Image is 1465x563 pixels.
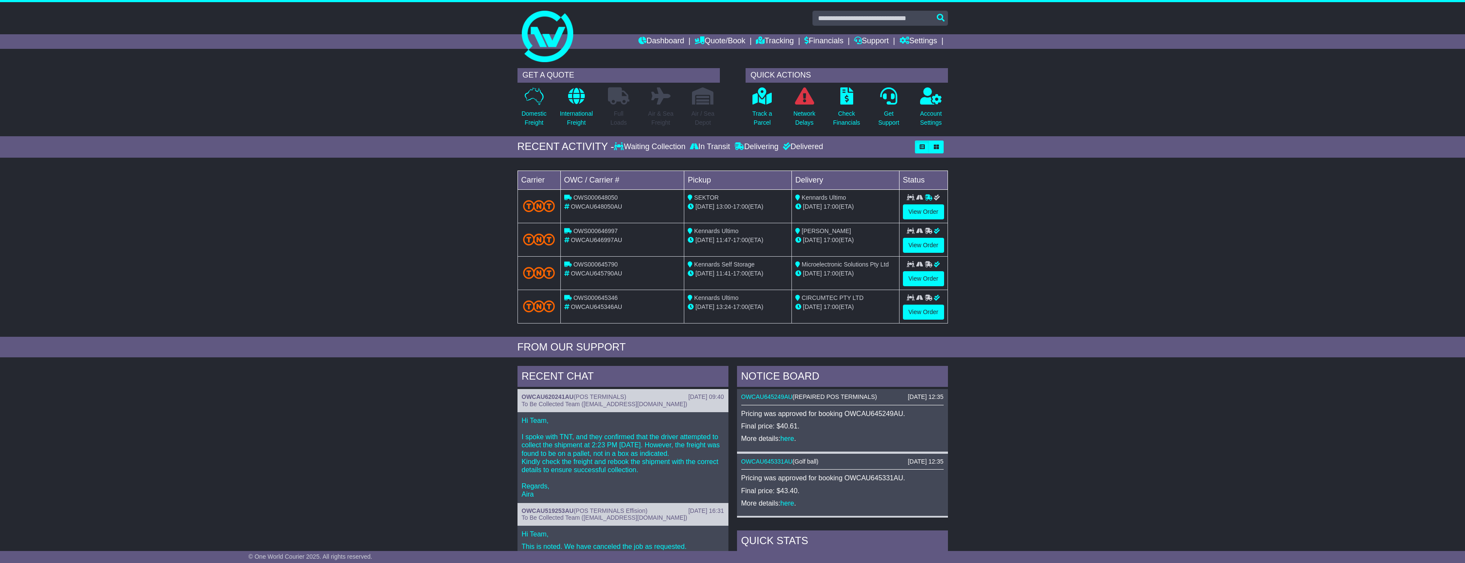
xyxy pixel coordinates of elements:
[517,68,720,83] div: GET A QUOTE
[571,203,622,210] span: OWCAU648050AU
[795,202,896,211] div: (ETA)
[803,270,822,277] span: [DATE]
[833,87,860,132] a: CheckFinancials
[741,393,793,400] a: OWCAU645249AU
[523,267,555,279] img: TNT_Domestic.png
[824,237,839,243] span: 17:00
[733,237,748,243] span: 17:00
[249,553,373,560] span: © One World Courier 2025. All rights reserved.
[794,393,875,400] span: REPAIRED POS TERMINALS
[688,507,724,515] div: [DATE] 16:31
[695,34,745,49] a: Quote/Book
[741,393,944,401] div: ( )
[908,458,943,465] div: [DATE] 12:35
[688,142,732,152] div: In Transit
[793,109,815,127] p: Network Delays
[695,203,714,210] span: [DATE]
[522,542,724,551] p: This is noted. We have canceled the job as requested.
[804,34,843,49] a: Financials
[741,458,944,465] div: ( )
[573,261,618,268] span: OWS000645790
[571,270,622,277] span: OWCAU645790AU
[695,237,714,243] span: [DATE]
[614,142,687,152] div: Waiting Collection
[908,393,943,401] div: [DATE] 12:35
[746,68,948,83] div: QUICK ACTIONS
[517,141,614,153] div: RECENT ACTIVITY -
[903,271,944,286] a: View Order
[695,303,714,310] span: [DATE]
[695,270,714,277] span: [DATE]
[733,203,748,210] span: 17:00
[522,393,724,401] div: ( )
[688,393,724,401] div: [DATE] 09:40
[522,393,574,400] a: OWCAU620241AU
[522,507,724,515] div: ( )
[716,270,731,277] span: 11:41
[523,200,555,212] img: TNT_Domestic.png
[733,303,748,310] span: 17:00
[522,416,724,499] p: Hi Team, I spoke with TNT, and they confirmed that the driver attempted to collect the shipment a...
[833,109,860,127] p: Check Financials
[522,401,687,407] span: To Be Collected Team ([EMAIL_ADDRESS][DOMAIN_NAME])
[741,410,944,418] p: Pricing was approved for booking OWCAU645249AU.
[517,171,560,189] td: Carrier
[733,270,748,277] span: 17:00
[684,171,792,189] td: Pickup
[522,507,574,514] a: OWCAU519253AU
[716,303,731,310] span: 13:24
[560,87,593,132] a: InternationalFreight
[793,87,815,132] a: NetworkDelays
[571,303,622,310] span: OWCAU645346AU
[741,487,944,495] p: Final price: $43.40.
[903,238,944,253] a: View Order
[741,474,944,482] p: Pricing was approved for booking OWCAU645331AU.
[688,302,788,311] div: - (ETA)
[573,228,618,234] span: OWS000646997
[571,237,622,243] span: OWCAU646997AU
[692,109,715,127] p: Air / Sea Depot
[780,500,794,507] a: here
[920,109,942,127] p: Account Settings
[903,305,944,320] a: View Order
[824,303,839,310] span: 17:00
[638,34,684,49] a: Dashboard
[824,270,839,277] span: 17:00
[522,514,687,521] span: To Be Collected Team ([EMAIL_ADDRESS][DOMAIN_NAME])
[756,34,794,49] a: Tracking
[795,302,896,311] div: (ETA)
[688,269,788,278] div: - (ETA)
[752,87,773,132] a: Track aParcel
[694,194,719,201] span: SEKTOR
[878,87,899,132] a: GetSupport
[781,142,823,152] div: Delivered
[608,109,629,127] p: Full Loads
[737,366,948,389] div: NOTICE BOARD
[878,109,899,127] p: Get Support
[802,194,846,201] span: Kennards Ultimo
[741,434,944,443] p: More details: .
[752,109,772,127] p: Track a Parcel
[694,261,755,268] span: Kennards Self Storage
[741,499,944,507] p: More details: .
[899,171,948,189] td: Status
[694,294,739,301] span: Kennards Ultimo
[688,236,788,245] div: - (ETA)
[523,234,555,245] img: TNT_Domestic.png
[802,228,851,234] span: [PERSON_NAME]
[573,194,618,201] span: OWS000648050
[802,261,889,268] span: Microelectronic Solutions Pty Ltd
[780,435,794,442] a: here
[795,236,896,245] div: (ETA)
[521,109,546,127] p: Domestic Freight
[803,303,822,310] span: [DATE]
[716,237,731,243] span: 11:47
[576,393,624,400] span: POS TERMINALS
[517,341,948,353] div: FROM OUR SUPPORT
[576,507,646,514] span: POS TERMINALS Effision
[522,530,724,538] p: Hi Team,
[694,228,739,234] span: Kennards Ultimo
[741,422,944,430] p: Final price: $40.61.
[854,34,889,49] a: Support
[803,237,822,243] span: [DATE]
